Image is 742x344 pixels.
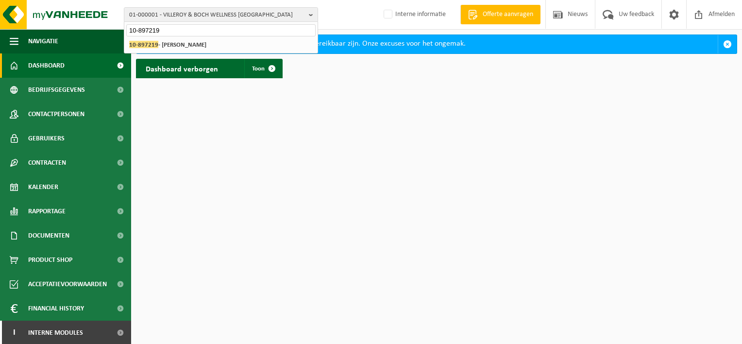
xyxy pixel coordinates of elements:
span: Contactpersonen [28,102,84,126]
span: 01-000001 - VILLEROY & BOCH WELLNESS [GEOGRAPHIC_DATA] [129,8,305,22]
span: Rapportage [28,199,66,224]
span: Product Shop [28,248,72,272]
span: Financial History [28,296,84,321]
span: Contracten [28,151,66,175]
input: Zoeken naar gekoppelde vestigingen [126,24,316,36]
span: Bedrijfsgegevens [28,78,85,102]
label: Interne informatie [382,7,446,22]
span: Toon [252,66,265,72]
a: Toon [244,59,282,78]
button: 01-000001 - VILLEROY & BOCH WELLNESS [GEOGRAPHIC_DATA] [124,7,318,22]
span: 10-897219 [129,41,158,48]
span: Gebruikers [28,126,65,151]
strong: - [PERSON_NAME] [129,41,206,48]
span: Documenten [28,224,69,248]
span: Navigatie [28,29,58,53]
span: Dashboard [28,53,65,78]
div: Deze avond zal MyVanheede van 18u tot 21u niet bereikbaar zijn. Onze excuses voor het ongemak. [154,35,718,53]
span: Offerte aanvragen [480,10,536,19]
span: Acceptatievoorwaarden [28,272,107,296]
a: Offerte aanvragen [460,5,540,24]
span: Kalender [28,175,58,199]
h2: Dashboard verborgen [136,59,228,78]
